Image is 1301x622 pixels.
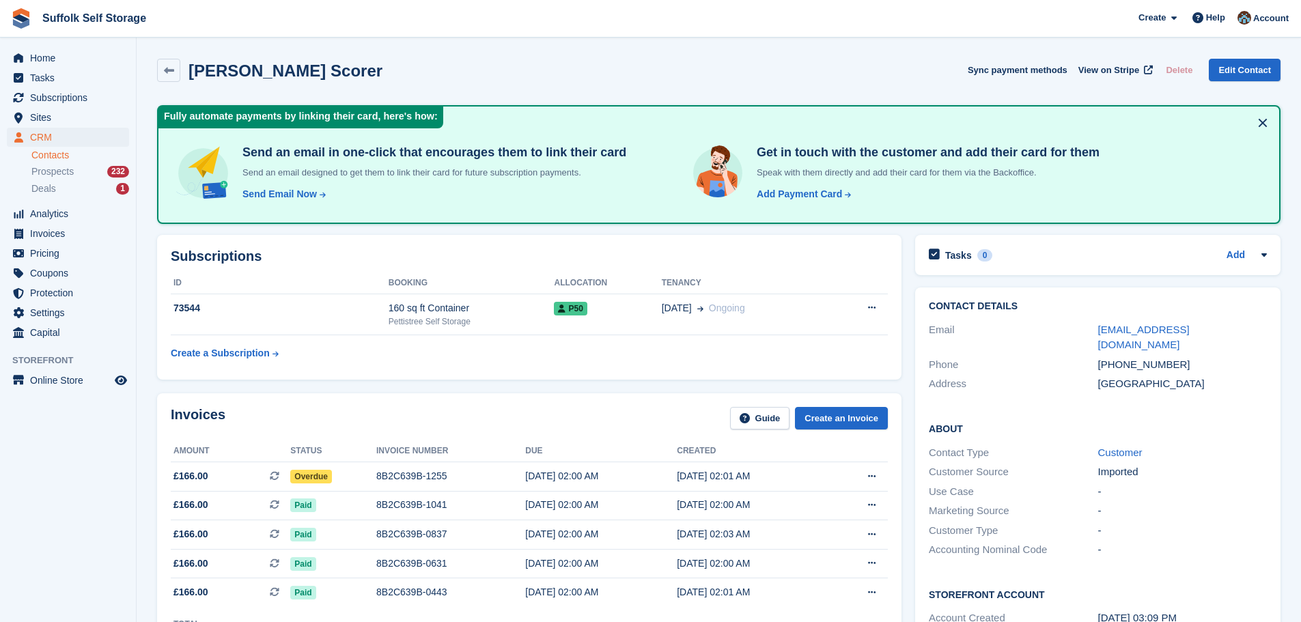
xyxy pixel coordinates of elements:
[389,272,555,294] th: Booking
[7,283,129,302] a: menu
[1206,11,1225,25] span: Help
[525,527,677,541] div: [DATE] 02:00 AM
[1098,464,1267,480] div: Imported
[929,587,1267,601] h2: Storefront Account
[12,354,136,367] span: Storefront
[173,498,208,512] span: £166.00
[662,301,692,315] span: [DATE]
[290,498,316,512] span: Paid
[30,48,112,68] span: Home
[30,224,112,243] span: Invoices
[1098,357,1267,373] div: [PHONE_NUMBER]
[525,556,677,571] div: [DATE] 02:00 AM
[188,61,382,80] h2: [PERSON_NAME] Scorer
[1253,12,1289,25] span: Account
[1078,63,1139,77] span: View on Stripe
[7,204,129,223] a: menu
[7,224,129,243] a: menu
[977,249,993,261] div: 0
[929,484,1097,500] div: Use Case
[7,264,129,283] a: menu
[30,323,112,342] span: Capital
[171,272,389,294] th: ID
[1098,484,1267,500] div: -
[690,145,746,201] img: get-in-touch-e3e95b6451f4e49772a6039d3abdde126589d6f45a760754adfa51be33bf0f70.svg
[171,341,279,366] a: Create a Subscription
[31,149,129,162] a: Contacts
[677,556,828,571] div: [DATE] 02:00 AM
[1098,542,1267,558] div: -
[113,372,129,388] a: Preview store
[1098,503,1267,519] div: -
[1227,248,1245,264] a: Add
[662,272,830,294] th: Tenancy
[677,585,828,599] div: [DATE] 02:01 AM
[677,469,828,483] div: [DATE] 02:01 AM
[945,249,972,261] h2: Tasks
[929,464,1097,480] div: Customer Source
[171,407,225,429] h2: Invoices
[30,264,112,283] span: Coupons
[175,145,232,201] img: send-email-b5881ef4c8f827a638e46e229e590028c7e36e3a6c99d2365469aff88783de13.svg
[31,182,129,196] a: Deals 1
[158,107,443,128] div: Fully automate payments by linking their card, here's how:
[290,470,332,483] span: Overdue
[11,8,31,29] img: stora-icon-8386f47178a22dfd0bd8f6a31ec36ba5ce8667c1dd55bd0f319d3a0aa187defe.svg
[677,440,828,462] th: Created
[237,166,626,180] p: Send an email designed to get them to link their card for future subscription payments.
[795,407,888,429] a: Create an Invoice
[929,421,1267,435] h2: About
[376,556,525,571] div: 8B2C639B-0631
[290,586,316,599] span: Paid
[929,357,1097,373] div: Phone
[171,249,888,264] h2: Subscriptions
[525,498,677,512] div: [DATE] 02:00 AM
[7,244,129,263] a: menu
[1237,11,1251,25] img: Lisa Furneaux
[116,183,129,195] div: 1
[290,557,316,571] span: Paid
[751,166,1100,180] p: Speak with them directly and add their card for them via the Backoffice.
[757,187,842,201] div: Add Payment Card
[929,445,1097,461] div: Contact Type
[31,165,129,179] a: Prospects 232
[30,68,112,87] span: Tasks
[30,303,112,322] span: Settings
[929,376,1097,392] div: Address
[525,585,677,599] div: [DATE] 02:00 AM
[751,145,1100,160] h4: Get in touch with the customer and add their card for them
[929,322,1097,353] div: Email
[30,283,112,302] span: Protection
[968,59,1067,81] button: Sync payment methods
[173,527,208,541] span: £166.00
[929,542,1097,558] div: Accounting Nominal Code
[30,128,112,147] span: CRM
[376,585,525,599] div: 8B2C639B-0443
[376,469,525,483] div: 8B2C639B-1255
[290,440,376,462] th: Status
[31,165,74,178] span: Prospects
[1209,59,1281,81] a: Edit Contact
[677,498,828,512] div: [DATE] 02:00 AM
[1160,59,1198,81] button: Delete
[709,302,745,313] span: Ongoing
[929,503,1097,519] div: Marketing Source
[242,187,317,201] div: Send Email Now
[1098,324,1190,351] a: [EMAIL_ADDRESS][DOMAIN_NAME]
[7,371,129,390] a: menu
[7,88,129,107] a: menu
[376,527,525,541] div: 8B2C639B-0837
[7,303,129,322] a: menu
[525,469,677,483] div: [DATE] 02:00 AM
[173,556,208,571] span: £166.00
[1098,447,1143,458] a: Customer
[7,68,129,87] a: menu
[677,527,828,541] div: [DATE] 02:03 AM
[171,301,389,315] div: 73544
[751,187,852,201] a: Add Payment Card
[30,244,112,263] span: Pricing
[389,301,555,315] div: 160 sq ft Container
[30,371,112,390] span: Online Store
[107,166,129,178] div: 232
[171,346,270,361] div: Create a Subscription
